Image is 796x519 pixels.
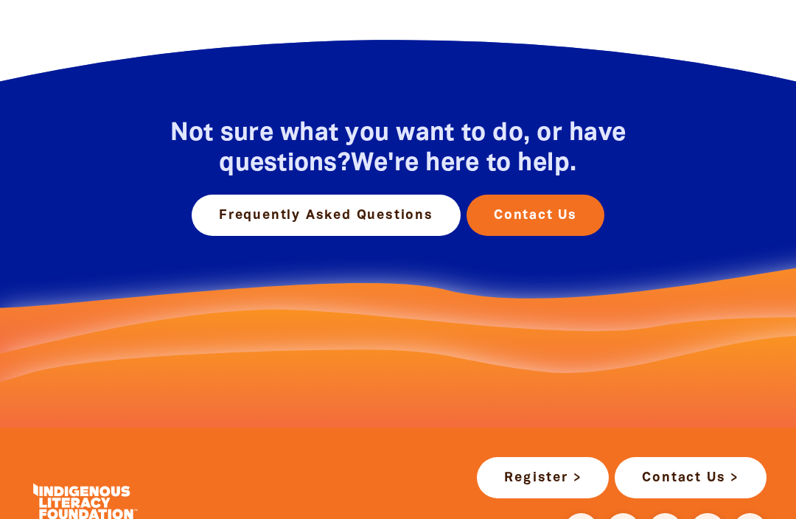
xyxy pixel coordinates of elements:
[351,153,577,175] strong: We're here to help.
[467,195,604,236] a: Contact Us
[477,457,609,498] a: Register >
[192,195,461,236] a: Frequently Asked Questions
[615,457,767,498] a: Contact Us >
[170,122,626,175] span: Not sure what you want to do, or have questions?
